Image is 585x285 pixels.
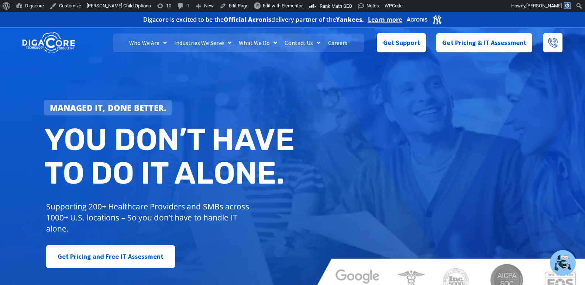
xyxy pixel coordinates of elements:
[263,3,303,8] span: Edit with Elementor
[171,34,235,52] a: Industries We Serve
[320,3,352,9] span: Rank Math SEO
[46,201,252,234] p: Supporting 200+ Healthcare Providers and SMBs across 1000+ U.S. locations – So you don’t have to ...
[44,100,172,115] a: Managed IT, done better.
[44,123,298,190] h2: You don’t have to do IT alone.
[377,33,426,52] a: Get Support
[281,34,324,52] a: Contact Us
[125,34,171,52] a: Who We Are
[442,35,526,50] span: Get Pricing & IT Assessment
[113,34,364,52] nav: Menu
[368,16,402,23] a: Learn more
[406,14,442,25] img: Acronis
[436,33,532,52] a: Get Pricing & IT Assessment
[235,34,281,52] a: What We Do
[22,31,75,54] img: DigaCore Technology Consulting
[324,34,351,52] a: Careers
[336,15,364,24] b: Yankees.
[58,249,164,264] span: Get Pricing and Free IT Assessment
[50,102,166,113] strong: Managed IT, done better.
[143,17,364,22] h2: Digacore is excited to be the delivery partner of the
[224,15,272,24] b: Official Acronis
[46,245,175,268] a: Get Pricing and Free IT Assessment
[383,35,420,50] span: Get Support
[526,3,562,8] span: [PERSON_NAME]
